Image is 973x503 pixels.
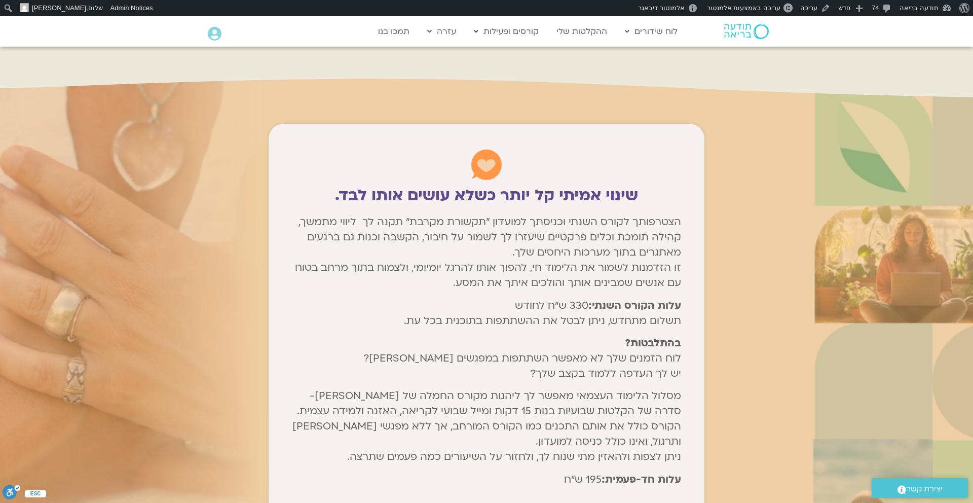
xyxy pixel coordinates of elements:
strong: עלות הקורס השנתי: [588,299,681,312]
p: מסלול הלימוד העצמאי מאפשר לך ליהנות מקורס החמלה של [PERSON_NAME]- סדרה של הקלטות שבועיות בנות 15 ... [292,388,681,464]
a: עזרה [422,22,461,41]
img: תודעה בריאה [724,24,769,39]
a: תמכו בנו [373,22,415,41]
span: יצירת קשר [906,482,943,496]
a: יצירת קשר [872,478,968,498]
p: 195 ש"ח [292,472,681,487]
p: הצטרפותך לקורס השנתי וכניסתך למועדון "תקשורת מקרבת" תקנה לך ליווי מתמשך, קהילה תומכת וכלים פרקטיי... [292,214,681,291]
h2: שינוי אמיתי קל יותר כשלא עושים אותו לבד. [292,187,681,204]
p: 330 ש"ח לחודש תשלום מתחדש, ניתן לבטל את ההשתתפות בתוכנית בכל עת. [292,298,681,329]
a: לוח שידורים [620,22,683,41]
span: עריכה באמצעות אלמנטור [707,4,780,12]
p: לוח הזמנים שלך לא מאפשר השתתפות במפגשים [PERSON_NAME]? יש לך העדפה ללמוד בקצב שלך? [292,336,681,381]
span: [PERSON_NAME] [32,4,86,12]
a: קורסים ופעילות [469,22,544,41]
strong: בהתלבטות? [625,336,681,350]
a: ההקלטות שלי [551,22,612,41]
strong: עלות חד-פעמית: [602,473,681,486]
